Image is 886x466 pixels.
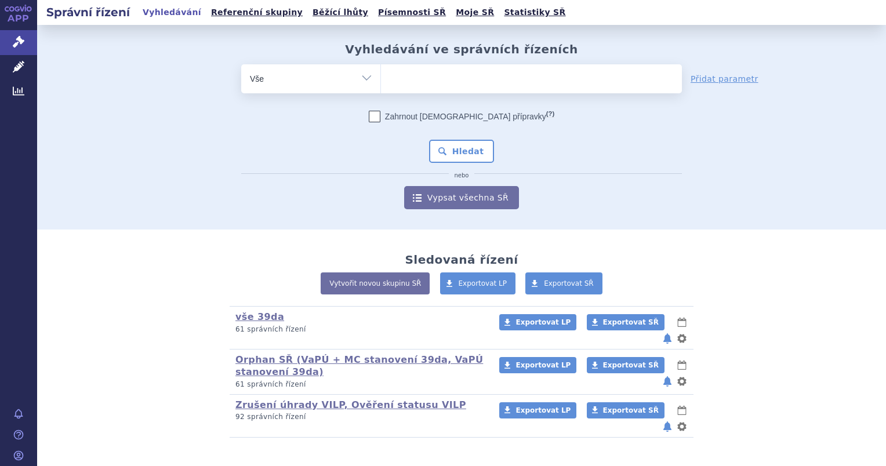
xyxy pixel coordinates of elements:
[208,5,306,20] a: Referenční skupiny
[309,5,372,20] a: Běžící lhůty
[500,5,569,20] a: Statistiky SŘ
[587,357,664,373] a: Exportovat SŘ
[37,4,139,20] h2: Správní řízení
[515,361,571,369] span: Exportovat LP
[676,358,688,372] button: lhůty
[452,5,498,20] a: Moje SŘ
[499,357,576,373] a: Exportovat LP
[662,420,673,434] button: notifikace
[546,110,554,118] abbr: (?)
[499,402,576,418] a: Exportovat LP
[449,172,475,179] i: nebo
[235,380,484,389] p: 61 správních řízení
[235,412,484,422] p: 92 správních řízení
[515,318,571,326] span: Exportovat LP
[375,5,449,20] a: Písemnosti SŘ
[603,361,659,369] span: Exportovat SŘ
[662,332,673,345] button: notifikace
[603,318,659,326] span: Exportovat SŘ
[499,314,576,330] a: Exportovat LP
[515,406,571,414] span: Exportovat LP
[676,332,688,345] button: nastavení
[369,111,554,122] label: Zahrnout [DEMOGRAPHIC_DATA] přípravky
[587,402,664,418] a: Exportovat SŘ
[139,5,205,20] a: Vyhledávání
[235,399,466,410] a: Zrušení úhrady VILP, Ověření statusu VILP
[676,374,688,388] button: nastavení
[440,272,516,294] a: Exportovat LP
[429,140,495,163] button: Hledat
[691,73,758,85] a: Přidat parametr
[676,403,688,417] button: lhůty
[405,253,518,267] h2: Sledovaná řízení
[525,272,602,294] a: Exportovat SŘ
[235,311,284,322] a: vše 39da
[587,314,664,330] a: Exportovat SŘ
[676,420,688,434] button: nastavení
[459,279,507,287] span: Exportovat LP
[235,354,483,377] a: Orphan SŘ (VaPÚ + MC stanovení 39da, VaPÚ stanovení 39da)
[676,315,688,329] button: lhůty
[235,325,484,334] p: 61 správních řízení
[321,272,430,294] a: Vytvořit novou skupinu SŘ
[603,406,659,414] span: Exportovat SŘ
[404,186,519,209] a: Vypsat všechna SŘ
[345,42,578,56] h2: Vyhledávání ve správních řízeních
[662,374,673,388] button: notifikace
[544,279,594,287] span: Exportovat SŘ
